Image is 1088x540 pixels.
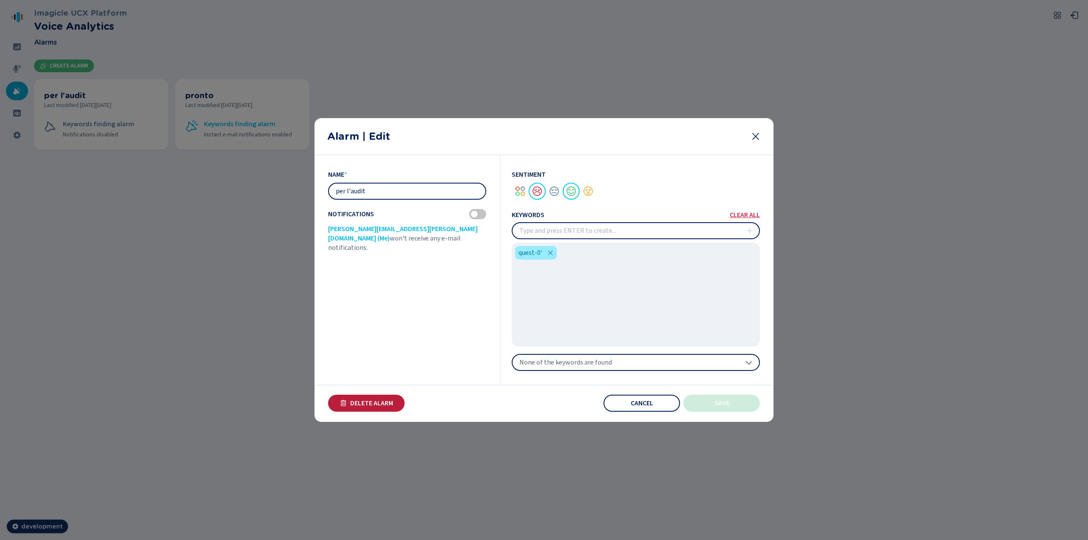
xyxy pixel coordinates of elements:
[329,184,485,199] input: Type the alarm name
[328,395,405,412] button: Delete Alarm
[327,129,744,144] h2: Alarm | Edit
[512,170,546,179] span: Sentiment
[328,224,478,243] span: [PERSON_NAME][EMAIL_ADDRESS][PERSON_NAME][DOMAIN_NAME] (Me)
[751,131,761,141] svg: close
[519,358,612,367] span: None of the keywords are found
[515,246,557,260] div: quest-0'
[512,211,544,219] span: keywords
[745,359,752,366] svg: chevron-down
[730,212,760,218] button: clear all
[631,400,653,407] span: Cancel
[350,400,393,407] span: Delete Alarm
[547,249,554,256] svg: close
[746,227,753,234] svg: plus
[683,395,760,412] button: Save
[328,210,374,218] span: Notifications
[603,395,680,412] button: Cancel
[340,400,347,407] svg: trash-fill
[328,170,344,179] span: name
[714,400,729,407] span: Save
[328,234,461,252] span: won't receive any e-mail notifications.
[513,223,759,238] input: Type and press ENTER to create...
[518,248,542,258] span: quest-0'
